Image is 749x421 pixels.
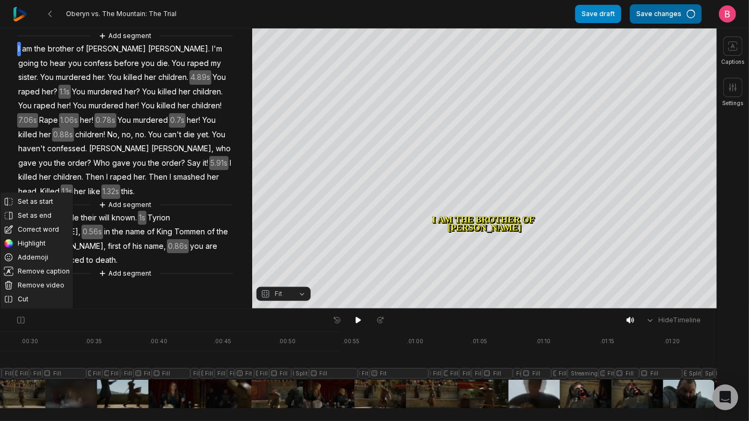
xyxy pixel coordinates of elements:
[67,56,83,71] span: you
[82,225,103,239] span: 0.56s
[189,239,204,254] span: you
[140,99,156,113] span: You
[107,70,122,85] span: You
[92,156,111,171] span: Who
[147,128,163,142] span: You
[4,239,13,248] img: color_wheel.png
[186,156,202,171] span: Say
[132,113,169,128] span: murdered
[39,184,61,199] span: Killed
[723,78,744,107] button: Settings
[209,156,229,171] span: 5.91s
[196,128,211,142] span: yet.
[66,10,177,18] span: Oberyn vs. The Mountain: The Trial
[204,239,218,254] span: are
[1,195,73,209] button: Set as start
[190,99,223,113] span: children!
[131,156,147,171] span: you
[85,42,147,56] span: [PERSON_NAME]
[94,253,119,268] span: death.
[157,70,189,85] span: children.
[17,56,40,71] span: going
[55,70,92,85] span: murdered
[42,239,107,254] span: [PERSON_NAME],
[46,142,88,156] span: confessed.
[177,99,190,113] span: her
[122,70,143,85] span: killed
[61,184,73,199] span: 1.1s
[202,156,209,171] span: it!
[150,142,215,156] span: [PERSON_NAME],
[206,225,216,239] span: of
[71,85,86,99] span: You
[121,128,134,142] span: no,
[124,99,140,113] span: her!
[94,113,116,128] span: 0.78s
[723,99,744,107] span: Settings
[186,56,210,71] span: raped
[83,56,113,71] span: confess
[1,250,73,264] button: Addemoji
[80,211,98,225] span: their
[122,239,131,254] span: of
[143,70,157,85] span: her
[171,56,186,71] span: You
[141,85,157,99] span: You
[120,184,136,199] span: this.
[148,170,168,184] span: Then
[79,113,94,128] span: her!
[84,170,105,184] span: Then
[17,142,46,156] span: haven't
[722,58,745,66] span: Captions
[103,225,111,239] span: in
[186,113,201,128] span: her!
[160,156,186,171] span: order?
[173,225,206,239] span: Tommen
[134,128,147,142] span: no.
[101,184,120,199] span: 1.32s
[17,70,39,85] span: sister.
[105,170,109,184] span: I
[107,239,122,254] span: first
[172,170,206,184] span: smashed
[106,128,121,142] span: No,
[1,209,73,223] button: Set as end
[156,99,177,113] span: killed
[17,170,38,184] span: killed
[163,128,182,142] span: can't
[216,225,229,239] span: the
[40,56,49,71] span: to
[168,170,172,184] span: I
[189,70,211,85] span: 4.89s
[157,85,178,99] span: killed
[97,268,153,279] button: Add segment
[131,239,143,254] span: his
[722,36,745,66] button: Captions
[17,184,39,199] span: head.
[75,42,85,56] span: of
[111,225,124,239] span: the
[56,99,72,113] span: her!
[192,85,224,99] span: children.
[229,156,232,171] span: I
[52,170,84,184] span: children.
[87,99,124,113] span: murdered
[111,211,138,225] span: known.
[59,113,79,128] span: 1.06s
[642,312,704,328] button: HideTimeline
[41,85,58,99] span: her?
[1,237,73,250] button: Highlight
[74,128,106,142] span: children!
[17,113,38,128] span: 7.06s
[13,7,27,21] img: reap
[210,56,222,71] span: my
[17,85,41,99] span: raped
[52,128,74,142] span: 0.88s
[92,70,107,85] span: her.
[38,170,52,184] span: her
[17,42,21,56] span: I
[38,113,59,128] span: Rape
[17,156,38,171] span: gave
[182,128,196,142] span: die
[111,156,131,171] span: gave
